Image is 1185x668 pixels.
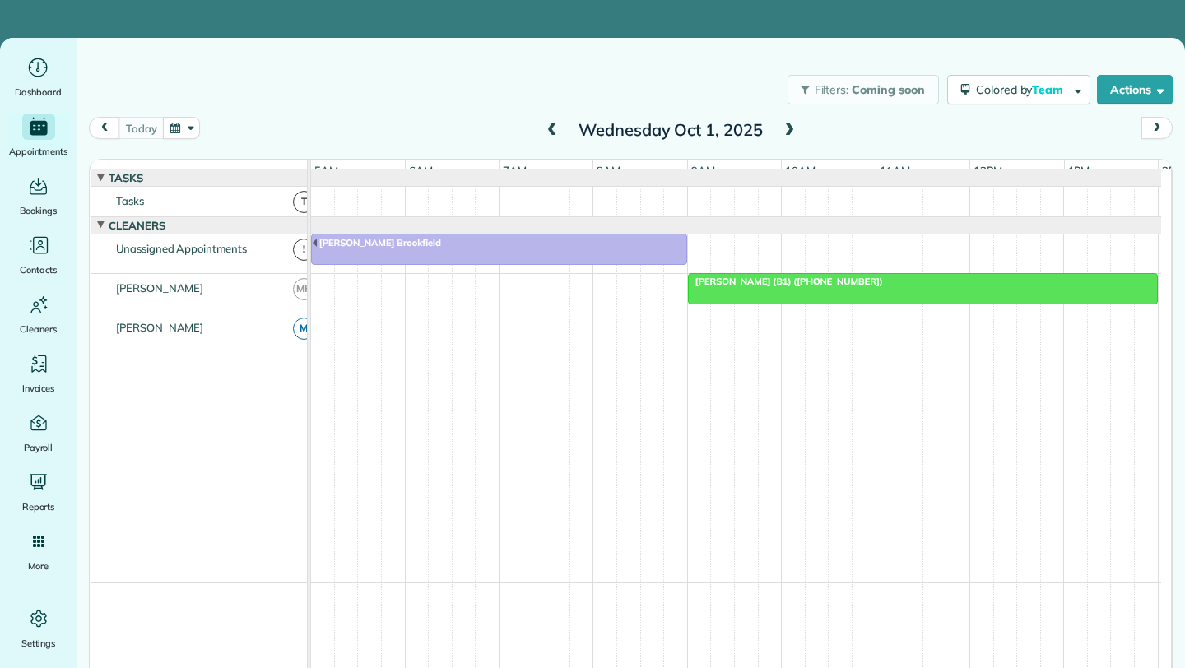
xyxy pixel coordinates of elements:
[1141,117,1173,139] button: next
[89,117,120,139] button: prev
[118,117,164,139] button: today
[7,605,70,652] a: Settings
[406,164,436,177] span: 6am
[21,635,56,652] span: Settings
[7,469,70,515] a: Reports
[947,75,1090,104] button: Colored byTeam
[688,164,718,177] span: 9am
[7,350,70,397] a: Invoices
[852,82,926,97] span: Coming soon
[7,291,70,337] a: Cleaners
[7,114,70,160] a: Appointments
[113,321,207,334] span: [PERSON_NAME]
[593,164,624,177] span: 8am
[293,191,315,213] span: T
[15,84,62,100] span: Dashboard
[20,321,57,337] span: Cleaners
[500,164,530,177] span: 7am
[293,239,315,261] span: !
[568,121,774,139] h2: Wednesday Oct 1, 2025
[970,164,1006,177] span: 12pm
[22,380,55,397] span: Invoices
[7,173,70,219] a: Bookings
[9,143,68,160] span: Appointments
[24,439,53,456] span: Payroll
[28,558,49,574] span: More
[687,276,884,287] span: [PERSON_NAME] (B1) ([PHONE_NUMBER])
[113,194,147,207] span: Tasks
[782,164,819,177] span: 10am
[1032,82,1066,97] span: Team
[113,281,207,295] span: [PERSON_NAME]
[105,171,146,184] span: Tasks
[293,278,315,300] span: MH
[1065,164,1094,177] span: 1pm
[20,262,57,278] span: Contacts
[20,202,58,219] span: Bookings
[876,164,913,177] span: 11am
[311,164,342,177] span: 5am
[815,82,849,97] span: Filters:
[113,242,250,255] span: Unassigned Appointments
[293,318,315,340] span: M
[7,54,70,100] a: Dashboard
[7,232,70,278] a: Contacts
[105,219,169,232] span: Cleaners
[1097,75,1173,104] button: Actions
[7,410,70,456] a: Payroll
[976,82,1069,97] span: Colored by
[22,499,55,515] span: Reports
